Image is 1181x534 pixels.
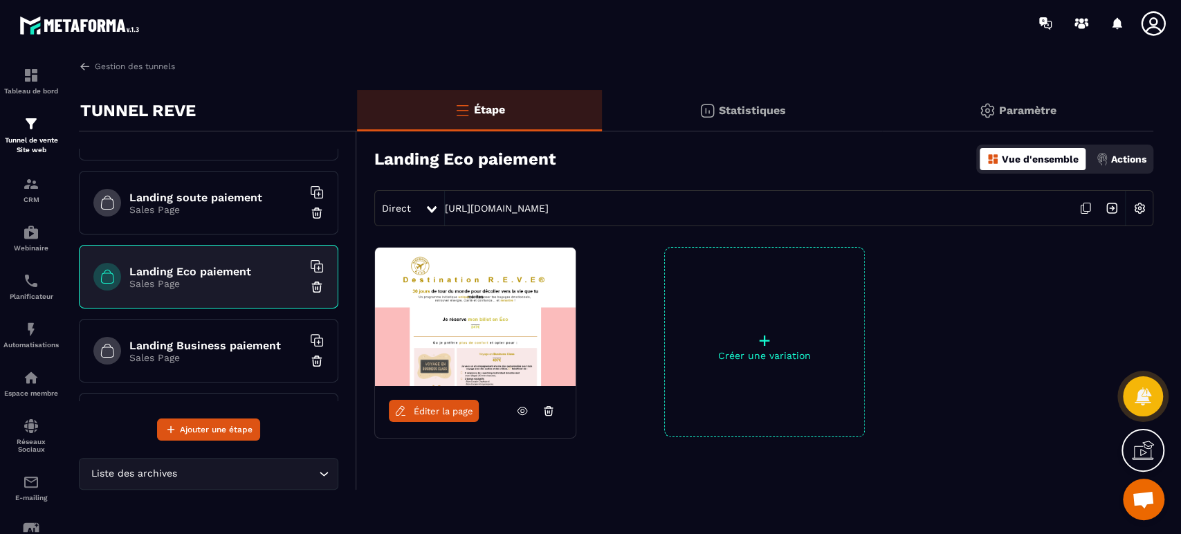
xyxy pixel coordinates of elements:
p: E-mailing [3,494,59,501]
a: schedulerschedulerPlanificateur [3,262,59,311]
img: formation [23,176,39,192]
p: Webinaire [3,244,59,252]
img: automations [23,224,39,241]
p: Sales Page [129,352,302,363]
button: Ajouter une étape [157,418,260,441]
p: Paramètre [999,104,1056,117]
a: formationformationTableau de bord [3,57,59,105]
img: formation [23,116,39,132]
img: email [23,474,39,490]
img: trash [310,206,324,220]
a: [URL][DOMAIN_NAME] [445,203,549,214]
input: Search for option [180,466,315,481]
a: Gestion des tunnels [79,60,175,73]
p: Actions [1111,154,1146,165]
img: arrow [79,60,91,73]
p: Sales Page [129,204,302,215]
p: Espace membre [3,389,59,397]
a: automationsautomationsWebinaire [3,214,59,262]
p: Planificateur [3,293,59,300]
span: Liste des archives [88,466,180,481]
img: setting-gr.5f69749f.svg [979,102,996,119]
a: automationsautomationsEspace membre [3,359,59,407]
p: + [665,331,864,350]
div: Ouvrir le chat [1123,479,1164,520]
img: dashboard-orange.40269519.svg [987,153,999,165]
p: Statistiques [719,104,786,117]
p: Tableau de bord [3,87,59,95]
a: social-networksocial-networkRéseaux Sociaux [3,407,59,463]
h6: Landing soute paiement [129,191,302,204]
p: Créer une variation [665,350,864,361]
span: Direct [382,203,411,214]
a: Éditer la page [389,400,479,422]
img: trash [310,354,324,368]
div: Search for option [79,458,338,490]
h6: Landing Business paiement [129,339,302,352]
img: logo [19,12,144,38]
span: Ajouter une étape [180,423,253,436]
h6: Landing Eco paiement [129,265,302,278]
p: Vue d'ensemble [1002,154,1079,165]
img: social-network [23,418,39,434]
img: automations [23,321,39,338]
span: Éditer la page [414,406,473,416]
p: Étape [474,103,505,116]
img: bars-o.4a397970.svg [454,102,470,118]
p: Automatisations [3,341,59,349]
a: formationformationCRM [3,165,59,214]
img: arrow-next.bcc2205e.svg [1099,195,1125,221]
p: CRM [3,196,59,203]
a: automationsautomationsAutomatisations [3,311,59,359]
img: image [375,248,576,386]
img: formation [23,67,39,84]
p: Sales Page [129,278,302,289]
p: Réseaux Sociaux [3,438,59,453]
img: automations [23,369,39,386]
p: TUNNEL REVE [80,97,196,125]
img: stats.20deebd0.svg [699,102,715,119]
img: setting-w.858f3a88.svg [1126,195,1153,221]
p: Tunnel de vente Site web [3,136,59,155]
img: trash [310,280,324,294]
h3: Landing Eco paiement [374,149,556,169]
a: emailemailE-mailing [3,463,59,512]
a: formationformationTunnel de vente Site web [3,105,59,165]
img: actions.d6e523a2.png [1096,153,1108,165]
img: scheduler [23,273,39,289]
